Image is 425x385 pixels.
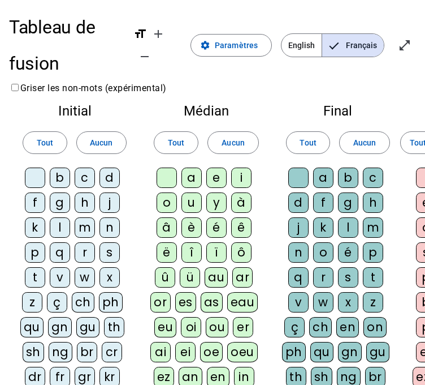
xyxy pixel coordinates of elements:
[23,131,67,154] button: Tout
[363,242,383,263] div: p
[18,104,131,118] h2: Initial
[338,217,358,238] div: l
[157,192,177,213] div: o
[181,192,202,213] div: u
[48,317,72,337] div: gn
[76,131,127,154] button: Aucun
[281,34,322,57] span: English
[50,267,70,288] div: v
[284,317,305,337] div: ç
[339,131,389,154] button: Aucun
[338,168,358,188] div: b
[313,267,333,288] div: r
[338,267,358,288] div: s
[288,292,309,313] div: v
[206,317,228,337] div: ou
[25,242,45,263] div: p
[75,242,95,263] div: r
[190,34,272,57] button: Paramètres
[363,168,383,188] div: c
[363,317,387,337] div: on
[286,131,331,154] button: Tout
[206,217,227,238] div: é
[231,192,251,213] div: à
[227,342,258,362] div: oeu
[231,242,251,263] div: ô
[288,192,309,213] div: d
[232,267,253,288] div: ar
[206,242,227,263] div: ï
[313,192,333,213] div: f
[231,168,251,188] div: i
[338,292,358,313] div: x
[200,40,210,50] mat-icon: settings
[104,317,124,337] div: th
[206,192,227,213] div: y
[310,342,333,362] div: qu
[22,292,42,313] div: z
[25,217,45,238] div: k
[50,242,70,263] div: q
[133,27,147,41] mat-icon: format_size
[181,317,201,337] div: oi
[398,38,411,52] mat-icon: open_in_full
[181,168,202,188] div: a
[76,317,99,337] div: gu
[99,168,120,188] div: d
[363,267,383,288] div: t
[99,192,120,213] div: j
[313,168,333,188] div: a
[75,217,95,238] div: m
[300,136,316,149] span: Tout
[20,317,44,337] div: qu
[288,217,309,238] div: j
[99,267,120,288] div: x
[99,217,120,238] div: n
[338,242,358,263] div: é
[151,27,165,41] mat-icon: add
[50,217,70,238] div: l
[90,136,112,149] span: Aucun
[72,292,94,313] div: ch
[149,104,263,118] h2: Médian
[181,242,202,263] div: î
[50,192,70,213] div: g
[288,242,309,263] div: n
[50,168,70,188] div: b
[157,242,177,263] div: ë
[281,33,384,57] mat-button-toggle-group: Language selection
[393,34,416,57] button: Entrer en plein écran
[49,342,72,362] div: ng
[11,84,19,91] input: Griser les non-mots (expérimental)
[227,292,258,313] div: eau
[207,131,258,154] button: Aucun
[175,292,196,313] div: es
[338,192,358,213] div: g
[313,242,333,263] div: o
[338,342,362,362] div: gn
[180,267,200,288] div: ü
[336,317,359,337] div: en
[353,136,376,149] span: Aucun
[309,317,332,337] div: ch
[288,267,309,288] div: q
[201,292,223,313] div: as
[366,342,389,362] div: gu
[138,50,151,63] mat-icon: remove
[282,342,306,362] div: ph
[99,242,120,263] div: s
[75,168,95,188] div: c
[363,217,383,238] div: m
[168,136,184,149] span: Tout
[233,317,253,337] div: er
[181,217,202,238] div: è
[281,104,394,118] h2: Final
[205,267,228,288] div: au
[9,83,167,93] label: Griser les non-mots (expérimental)
[157,217,177,238] div: â
[47,292,67,313] div: ç
[77,342,97,362] div: br
[155,267,175,288] div: û
[154,317,176,337] div: eu
[154,131,198,154] button: Tout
